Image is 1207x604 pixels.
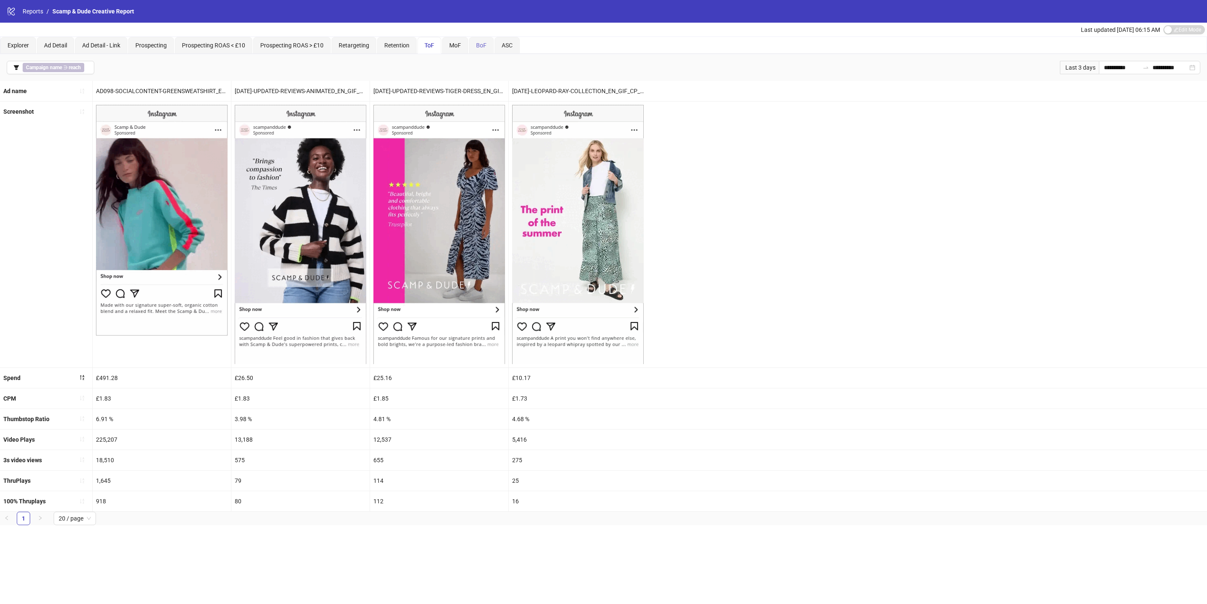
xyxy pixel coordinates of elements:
div: 4.68 % [509,409,647,429]
div: £25.16 [370,368,508,388]
div: 225,207 [93,430,231,450]
span: 20 / page [59,512,91,525]
img: Screenshot 120232179650430005 [512,105,644,364]
div: 3.98 % [231,409,370,429]
li: Next Page [34,512,47,525]
b: Ad name [3,88,27,94]
div: £26.50 [231,368,370,388]
div: 13,188 [231,430,370,450]
div: £1.73 [509,388,647,409]
div: 1,645 [93,471,231,491]
div: 79 [231,471,370,491]
button: Campaign name ∋ reach [7,61,94,74]
span: sort-ascending [79,457,85,463]
span: right [38,515,43,521]
div: AD098-SOCIALCONTENT-GREENSWEATSHIRT_EN_VID_PP_22052025_F_CC_SC24_USP11_SOCIALCONTENT [93,81,231,101]
span: sort-ascending [79,498,85,504]
b: CPM [3,395,16,402]
div: 114 [370,471,508,491]
span: sort-ascending [79,416,85,422]
span: ToF [425,42,434,49]
div: 655 [370,450,508,470]
div: 16 [509,491,647,511]
b: Campaign name [26,65,62,70]
div: Page Size [54,512,96,525]
img: Screenshot 120226734638270005 [96,105,228,336]
div: [DATE]-UPDATED-REVIEWS-ANIMATED_EN_GIF_CP_12082025_F_CC_SC1_USP11_NEW-IN [231,81,370,101]
div: [DATE]-LEOPARD-RAY-COLLECTION_EN_GIF_CP_23072025_F_CC_SC1_USP11_DRESSES [509,81,647,101]
span: swap-right [1142,64,1149,71]
span: Retargeting [339,42,369,49]
span: Ad Detail - Link [82,42,120,49]
span: Prospecting ROAS > £10 [260,42,324,49]
span: sort-ascending [79,478,85,484]
span: ∋ [23,63,84,72]
li: / [47,7,49,16]
span: filter [13,65,19,70]
li: 1 [17,512,30,525]
span: sort-descending [79,375,85,380]
b: ThruPlays [3,477,31,484]
b: Screenshot [3,108,34,115]
span: Scamp & Dude Creative Report [52,8,134,15]
div: £1.85 [370,388,508,409]
img: Screenshot 120232426731340005 [373,105,505,364]
img: Screenshot 120232426580970005 [235,105,366,364]
b: 100% Thruplays [3,498,46,505]
div: Last 3 days [1060,61,1099,74]
span: sort-ascending [79,109,85,115]
span: sort-ascending [79,88,85,94]
span: BoF [476,42,487,49]
span: sort-ascending [79,436,85,442]
div: 575 [231,450,370,470]
div: 918 [93,491,231,511]
div: £1.83 [93,388,231,409]
div: 275 [509,450,647,470]
b: Spend [3,375,21,381]
b: Video Plays [3,436,35,443]
div: 12,537 [370,430,508,450]
b: reach [69,65,81,70]
span: Explorer [8,42,29,49]
div: 6.91 % [93,409,231,429]
span: ASC [502,42,513,49]
div: £10.17 [509,368,647,388]
button: right [34,512,47,525]
span: Prospecting ROAS < £10 [182,42,245,49]
span: left [4,515,9,521]
div: 25 [509,471,647,491]
span: Ad Detail [44,42,67,49]
div: 5,416 [509,430,647,450]
div: 18,510 [93,450,231,470]
div: £491.28 [93,368,231,388]
div: [DATE]-UPDATED-REVIEWS-TIGER-DRESS_EN_GIF_CP_12082025_F_CC_SC1_USP11_NEW-IN [370,81,508,101]
b: 3s video views [3,457,42,463]
a: 1 [17,512,30,525]
div: 112 [370,491,508,511]
div: £1.83 [231,388,370,409]
span: Retention [384,42,409,49]
span: Last updated [DATE] 06:15 AM [1081,26,1160,33]
div: 80 [231,491,370,511]
a: Reports [21,7,45,16]
span: to [1142,64,1149,71]
div: 4.81 % [370,409,508,429]
b: Thumbstop Ratio [3,416,49,422]
span: Prospecting [135,42,167,49]
span: sort-ascending [79,395,85,401]
span: MoF [449,42,461,49]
